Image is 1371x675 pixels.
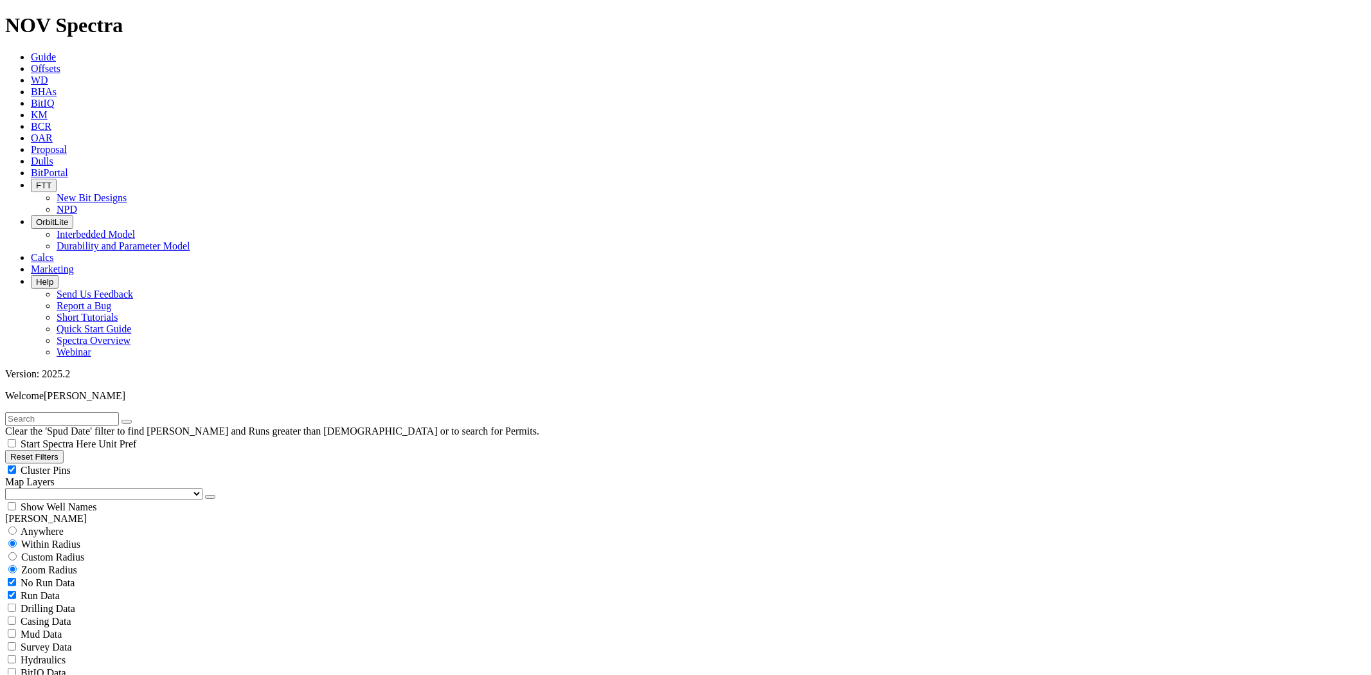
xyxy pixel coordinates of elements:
[5,426,539,437] span: Clear the 'Spud Date' filter to find [PERSON_NAME] and Runs greater than [DEMOGRAPHIC_DATA] or to...
[5,390,1366,402] p: Welcome
[57,312,118,323] a: Short Tutorials
[5,653,1366,666] filter-controls-checkbox: Hydraulics Analysis
[98,438,136,449] span: Unit Pref
[21,539,80,550] span: Within Radius
[31,167,68,178] a: BitPortal
[36,217,68,227] span: OrbitLite
[57,323,131,334] a: Quick Start Guide
[21,603,75,614] span: Drilling Data
[57,335,130,346] a: Spectra Overview
[21,616,71,627] span: Casing Data
[31,144,67,155] a: Proposal
[5,513,1366,525] div: [PERSON_NAME]
[21,590,60,601] span: Run Data
[31,215,73,229] button: OrbitLite
[57,346,91,357] a: Webinar
[5,450,64,464] button: Reset Filters
[21,654,66,665] span: Hydraulics
[31,98,54,109] a: BitIQ
[57,192,127,203] a: New Bit Designs
[5,476,55,487] span: Map Layers
[21,465,71,476] span: Cluster Pins
[57,204,77,215] a: NPD
[31,63,60,74] a: Offsets
[31,51,56,62] a: Guide
[31,179,57,192] button: FTT
[31,121,51,132] a: BCR
[21,501,96,512] span: Show Well Names
[31,132,53,143] a: OAR
[5,412,119,426] input: Search
[31,75,48,85] a: WD
[31,86,57,97] a: BHAs
[21,577,75,588] span: No Run Data
[31,275,58,289] button: Help
[21,526,64,537] span: Anywhere
[8,439,16,447] input: Start Spectra Here
[21,642,72,652] span: Survey Data
[31,109,48,120] a: KM
[31,252,54,263] a: Calcs
[57,300,111,311] a: Report a Bug
[44,390,125,401] span: [PERSON_NAME]
[5,368,1366,380] div: Version: 2025.2
[21,552,84,562] span: Custom Radius
[21,564,77,575] span: Zoom Radius
[57,289,133,300] a: Send Us Feedback
[57,240,190,251] a: Durability and Parameter Model
[36,181,51,190] span: FTT
[21,438,96,449] span: Start Spectra Here
[31,264,74,274] a: Marketing
[21,629,62,640] span: Mud Data
[57,229,135,240] a: Interbedded Model
[36,277,53,287] span: Help
[5,14,1366,37] h1: NOV Spectra
[31,156,53,166] a: Dulls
